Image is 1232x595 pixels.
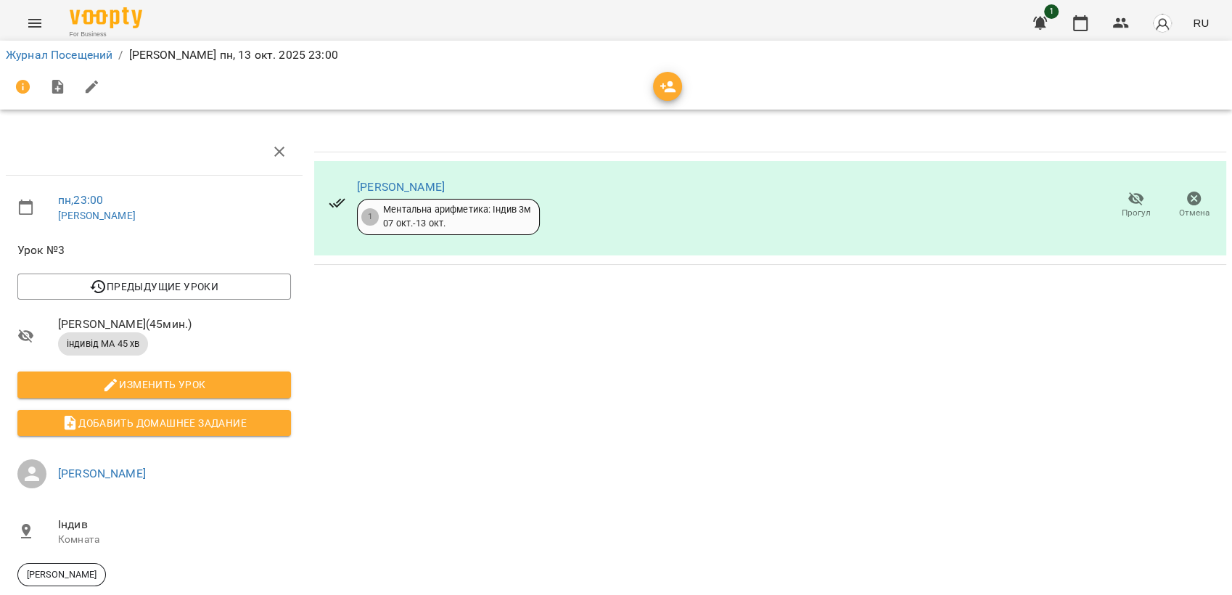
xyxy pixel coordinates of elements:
p: [PERSON_NAME] пн, 13 окт. 2025 23:00 [129,46,338,64]
span: [PERSON_NAME] [18,568,105,581]
span: індивід МА 45 хв [58,337,148,350]
a: пн , 23:00 [58,193,103,207]
a: [PERSON_NAME] [357,180,445,194]
button: Предыдущие уроки [17,274,291,300]
span: Отмена [1179,207,1210,219]
span: Індив [58,516,291,533]
div: Ментальна арифметика: Індив 3м 07 окт. - 13 окт. [383,203,530,230]
span: Добавить домашнее задание [29,414,279,432]
button: RU [1187,9,1215,36]
span: Прогул [1122,207,1151,219]
img: avatar_s.png [1152,13,1173,33]
a: Журнал Посещений [6,48,112,62]
a: [PERSON_NAME] [58,210,136,221]
span: [PERSON_NAME] ( 45 мин. ) [58,316,291,333]
nav: breadcrumb [6,46,1226,64]
button: Отмена [1165,185,1223,226]
span: Изменить урок [29,376,279,393]
span: For Business [70,30,142,39]
img: Voopty Logo [70,7,142,28]
button: Добавить домашнее задание [17,410,291,436]
div: 1 [361,208,379,226]
span: Урок №3 [17,242,291,259]
div: [PERSON_NAME] [17,563,106,586]
span: Предыдущие уроки [29,278,279,295]
p: Комната [58,533,291,547]
button: Изменить урок [17,372,291,398]
button: Menu [17,6,52,41]
a: [PERSON_NAME] [58,467,146,480]
button: Прогул [1107,185,1165,226]
span: 1 [1044,4,1059,19]
li: / [118,46,123,64]
span: RU [1193,15,1209,30]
